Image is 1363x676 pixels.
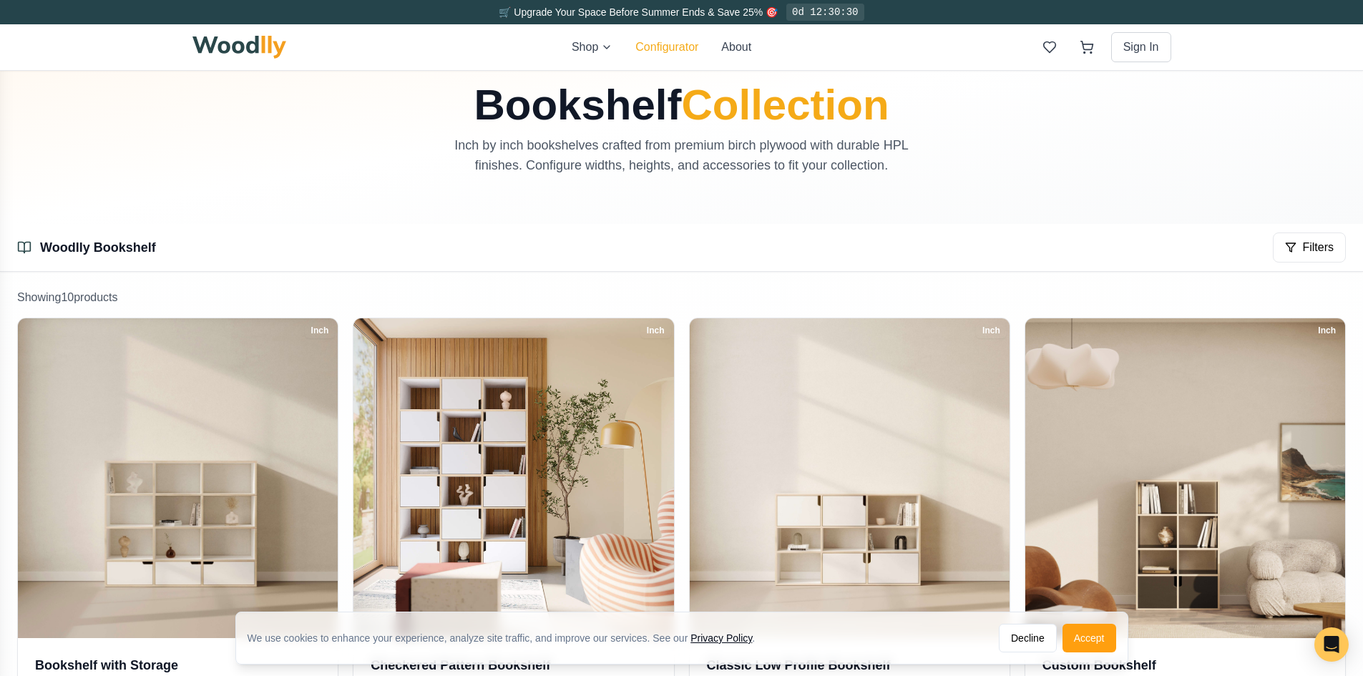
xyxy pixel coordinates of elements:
[40,240,156,255] a: Woodlly Bookshelf
[1311,323,1342,338] div: Inch
[682,81,889,129] span: Collection
[441,135,922,175] p: Inch by inch bookshelves crafted from premium birch plywood with durable HPL finishes. Configure ...
[786,4,864,21] div: 0d 12:30:30
[1025,318,1345,638] img: Custom Bookshelf
[248,631,767,645] div: We use cookies to enhance your experience, analyze site traffic, and improve our services. See our .
[690,632,752,644] a: Privacy Policy
[1111,32,1171,62] button: Sign In
[305,323,336,338] div: Inch
[999,624,1057,652] button: Decline
[721,39,751,56] button: About
[640,323,671,338] div: Inch
[690,318,1010,638] img: Classic Low Profile Bookshelf
[1314,627,1349,662] div: Open Intercom Messenger
[499,6,778,18] span: 🛒 Upgrade Your Space Before Summer Ends & Save 25% 🎯
[635,39,698,56] button: Configurator
[361,84,1002,127] h1: Bookshelf
[1273,232,1346,263] button: Filters
[353,318,673,638] img: Checkered Pattern Bookshelf
[1302,239,1334,256] span: Filters
[18,318,338,638] img: Bookshelf with Storage
[17,289,1346,306] p: Showing 10 product s
[572,39,612,56] button: Shop
[976,323,1007,338] div: Inch
[192,36,287,59] img: Woodlly
[1062,624,1116,652] button: Accept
